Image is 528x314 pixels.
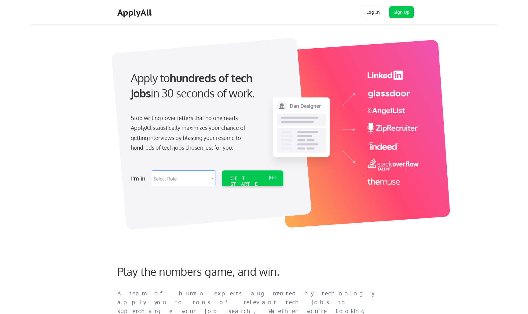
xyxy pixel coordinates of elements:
[117,7,153,18] div: ApplyAll
[131,70,281,101] div: Apply to in 30 seconds of work.
[131,71,255,100] strong: hundreds of tech jobs
[117,265,307,278] div: Play the numbers game, and win.
[230,175,263,193] div: GET STARTED
[389,6,414,18] button: Sign Up
[131,173,148,183] div: I'm in
[131,113,256,153] div: Stop writing cover letters that no one reads. ApplyAll statistically maximizes your chance of get...
[361,6,385,18] button: Log In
